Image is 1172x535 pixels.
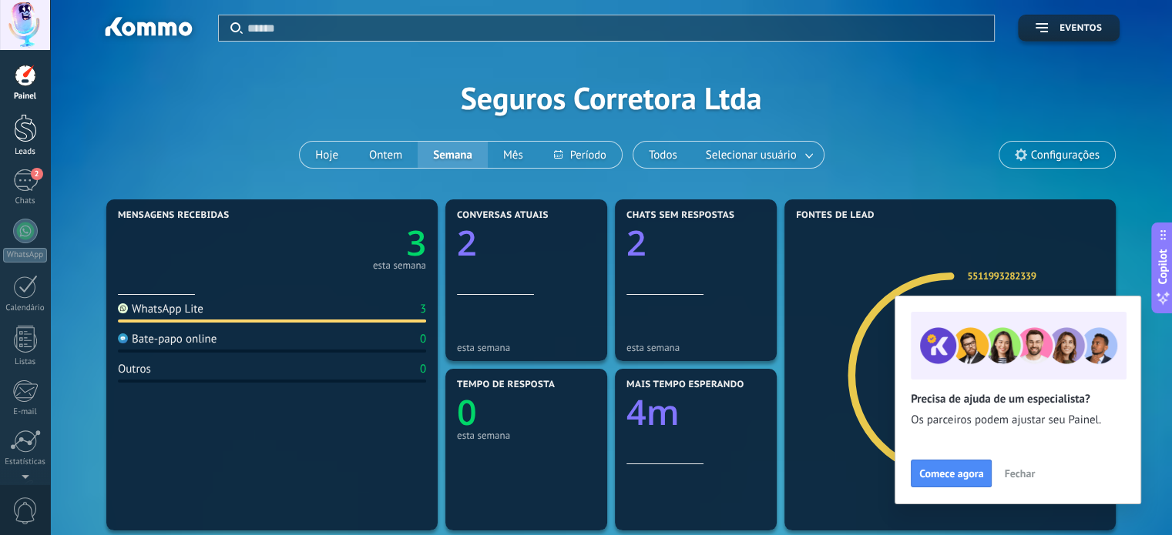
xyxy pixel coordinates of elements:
[300,142,354,168] button: Hoje
[420,362,426,376] div: 0
[373,262,426,269] div: esta semana
[406,219,426,266] text: 3
[1018,15,1120,42] button: Eventos
[3,147,48,157] div: Leads
[118,332,217,346] div: Bate-papo online
[420,302,426,316] div: 3
[967,269,1036,283] a: 5511993282339
[1060,23,1102,34] span: Eventos
[3,407,48,417] div: E-mail
[626,342,765,353] div: esta semana
[626,380,744,390] span: Mais tempo esperando
[626,219,646,266] text: 2
[3,248,47,262] div: WhatsApp
[626,389,765,436] a: 4m
[118,210,229,221] span: Mensagens recebidas
[457,210,549,221] span: Conversas atuais
[488,142,539,168] button: Mês
[693,142,824,168] button: Selecionar usuário
[3,92,48,102] div: Painel
[633,142,693,168] button: Todos
[457,219,477,266] text: 2
[1031,149,1100,162] span: Configurações
[31,168,43,180] span: 2
[1155,249,1170,284] span: Copilot
[3,357,48,367] div: Listas
[919,468,983,479] span: Comece agora
[457,380,555,390] span: Tempo de resposta
[3,457,48,467] div: Estatísticas
[3,303,48,313] div: Calendário
[703,145,800,166] span: Selecionar usuário
[1004,468,1035,479] span: Fechar
[626,389,680,436] text: 4m
[457,430,596,441] div: esta semana
[118,303,128,313] img: WhatsApp Lite
[457,342,596,353] div: esta semana
[457,389,477,436] text: 0
[118,302,203,316] div: WhatsApp Lite
[272,219,426,266] a: 3
[911,392,1125,406] h2: Precisa de ajuda de um especialista?
[3,196,48,206] div: Chats
[118,333,128,343] img: Bate-papo online
[420,332,426,346] div: 0
[118,362,151,376] div: Outros
[997,462,1042,485] button: Fechar
[418,142,488,168] button: Semana
[796,210,875,221] span: Fontes de lead
[911,460,992,487] button: Comece agora
[354,142,418,168] button: Ontem
[626,210,734,221] span: Chats sem respostas
[911,413,1125,428] span: Os parceiros podem ajustar seu Painel.
[539,142,622,168] button: Período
